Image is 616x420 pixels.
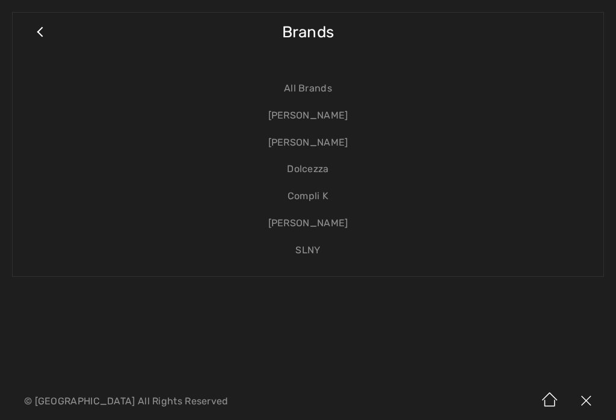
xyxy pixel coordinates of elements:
a: [PERSON_NAME] [25,129,591,156]
img: Home [532,383,568,420]
span: Brands [282,11,334,54]
a: [PERSON_NAME] [25,210,591,237]
a: SLNY [25,237,591,264]
a: [PERSON_NAME] [25,102,591,129]
a: Dolcezza [25,156,591,183]
a: Compli K [25,183,591,210]
a: All Brands [25,75,591,102]
p: © [GEOGRAPHIC_DATA] All Rights Reserved [24,397,362,406]
img: X [568,383,604,420]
